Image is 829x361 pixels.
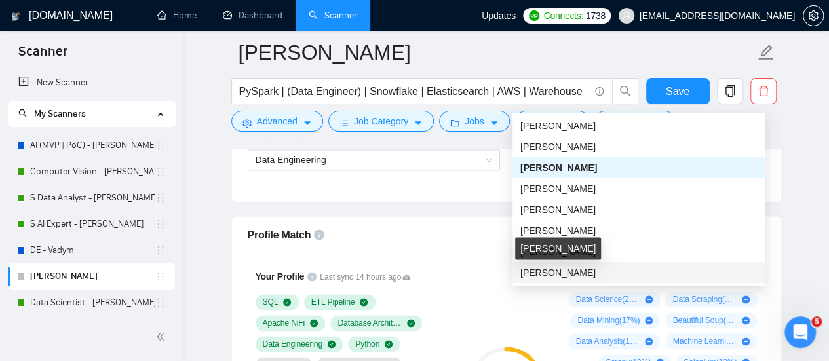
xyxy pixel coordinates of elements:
[328,111,434,132] button: barsJob Categorycaret-down
[718,85,742,97] span: copy
[594,111,674,132] button: idcardVendorcaret-down
[575,336,640,347] span: Data Analysis ( 13 %)
[8,290,175,316] li: Data Scientist - Viktoria
[18,109,28,118] span: search
[256,155,326,165] span: Data Engineering
[515,237,601,259] div: [PERSON_NAME]
[30,132,155,159] a: AI (MVP | PoC) - [PERSON_NAME]
[314,229,324,240] span: info-circle
[337,318,402,328] span: Database Architecture
[520,267,596,278] span: [PERSON_NAME]
[256,271,305,282] span: Your Profile
[311,297,355,307] span: ETL Pipeline
[742,316,750,324] span: plus-circle
[520,142,596,152] span: [PERSON_NAME]
[490,118,499,128] span: caret-down
[622,11,631,20] span: user
[520,121,596,131] span: [PERSON_NAME]
[8,42,78,69] span: Scanner
[8,211,175,237] li: S AI Expert - Vlad
[360,298,368,306] span: check-circle
[257,114,298,128] span: Advanced
[263,318,305,328] span: Apache NiFi
[439,111,510,132] button: folderJobscaret-down
[155,245,166,256] span: holder
[613,85,638,97] span: search
[465,114,484,128] span: Jobs
[8,159,175,185] li: Computer Vision - Vlad
[385,340,393,348] span: check-circle
[30,263,155,290] a: [PERSON_NAME]
[309,10,357,21] a: searchScanner
[248,229,311,240] span: Profile Match
[155,297,166,308] span: holder
[717,78,743,104] button: copy
[283,298,291,306] span: check-circle
[784,316,816,348] iframe: Intercom live chat
[586,9,606,23] span: 1738
[407,319,415,327] span: check-circle
[666,83,689,100] span: Save
[155,166,166,177] span: holder
[515,111,590,132] button: userClientcaret-down
[155,140,166,151] span: holder
[672,315,737,326] span: Beautiful Soup ( 15 %)
[155,219,166,229] span: holder
[414,118,423,128] span: caret-down
[239,36,755,69] input: Scanner name...
[263,339,322,349] span: Data Engineering
[742,295,750,303] span: plus-circle
[575,294,640,305] span: Data Science ( 23 %)
[8,185,175,211] li: S Data Analyst - Vlad
[303,118,312,128] span: caret-down
[577,315,640,326] span: Data Mining ( 17 %)
[354,114,408,128] span: Job Category
[750,78,777,104] button: delete
[18,108,86,119] span: My Scanners
[30,159,155,185] a: Computer Vision - [PERSON_NAME]
[450,118,459,128] span: folder
[155,193,166,203] span: holder
[803,5,824,26] button: setting
[595,87,604,96] span: info-circle
[672,294,737,305] span: Data Scraping ( 19 %)
[482,10,516,21] span: Updates
[645,337,653,345] span: plus-circle
[30,211,155,237] a: S AI Expert - [PERSON_NAME]
[307,272,317,281] span: info-circle
[751,85,776,97] span: delete
[529,10,539,21] img: upwork-logo.png
[18,69,164,96] a: New Scanner
[155,271,166,282] span: holder
[30,290,155,316] a: Data Scientist - [PERSON_NAME]
[520,183,596,194] span: [PERSON_NAME]
[223,10,282,21] a: dashboardDashboard
[156,330,169,343] span: double-left
[672,336,737,347] span: Machine Learning ( 13 %)
[8,132,175,159] li: AI (MVP | PoC) - Vitaliy
[8,263,175,290] li: DE - Petro
[328,340,336,348] span: check-circle
[645,295,653,303] span: plus-circle
[520,225,596,236] span: [PERSON_NAME]
[612,78,638,104] button: search
[8,69,175,96] li: New Scanner
[520,162,597,173] span: [PERSON_NAME]
[803,10,824,21] a: setting
[811,316,822,327] span: 5
[239,83,589,100] input: Search Freelance Jobs...
[758,44,775,61] span: edit
[320,271,410,284] span: Last sync 14 hours ago
[30,185,155,211] a: S Data Analyst - [PERSON_NAME]
[8,237,175,263] li: DE - Vadym
[30,237,155,263] a: DE - Vadym
[339,118,349,128] span: bars
[803,10,823,21] span: setting
[355,339,379,349] span: Python
[646,78,710,104] button: Save
[34,108,86,119] span: My Scanners
[520,204,596,215] span: [PERSON_NAME]
[231,111,323,132] button: settingAdvancedcaret-down
[242,118,252,128] span: setting
[157,10,197,21] a: homeHome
